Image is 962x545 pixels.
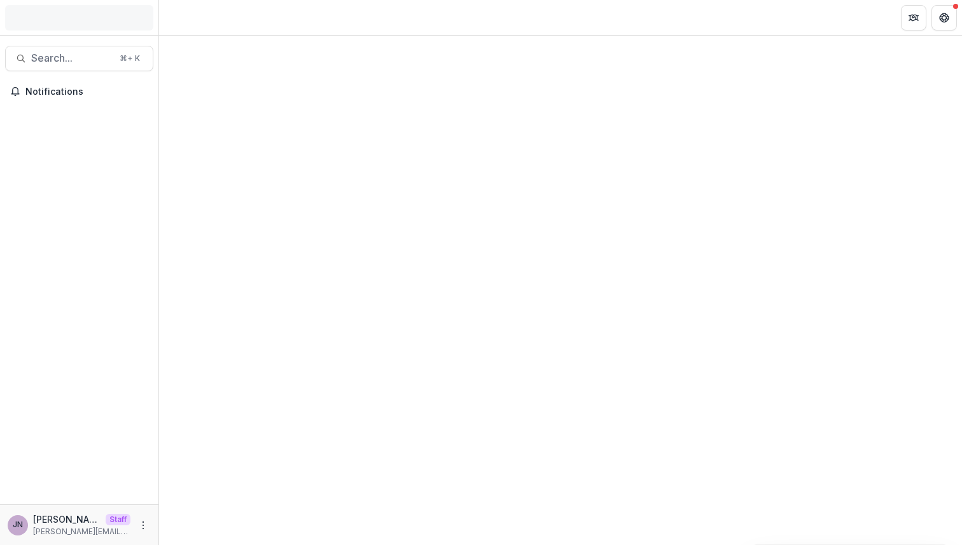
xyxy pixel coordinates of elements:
span: Search... [31,52,112,64]
button: Partners [901,5,926,31]
span: Notifications [25,86,148,97]
button: Get Help [931,5,957,31]
button: Search... [5,46,153,71]
p: [PERSON_NAME] [33,513,101,526]
p: Staff [106,514,130,525]
button: More [136,518,151,533]
p: [PERSON_NAME][EMAIL_ADDRESS][DOMAIN_NAME] [33,526,130,537]
nav: breadcrumb [164,8,218,27]
button: Notifications [5,81,153,102]
div: ⌘ + K [117,52,143,66]
div: Joyce N [13,521,23,529]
